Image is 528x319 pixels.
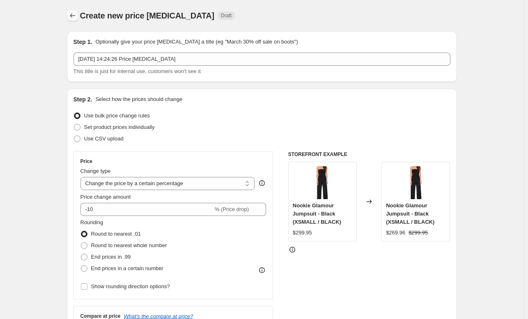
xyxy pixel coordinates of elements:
[91,231,141,237] span: Round to nearest .01
[399,166,432,199] img: nookie-glamour-jumpsuit-black-jaus-1_80x.jpg
[73,53,450,66] input: 30% off holiday sale
[91,283,170,289] span: Show rounding direction options?
[80,219,103,225] span: Rounding
[386,229,405,236] span: $269.96
[91,242,167,248] span: Round to nearest whole number
[80,194,131,200] span: Price change amount
[80,203,213,216] input: -15
[215,206,249,212] span: % (Price drop)
[73,38,92,46] h2: Step 1.
[80,11,215,20] span: Create new price [MEDICAL_DATA]
[91,265,163,271] span: End prices in a certain number
[80,158,92,165] h3: Price
[409,229,428,236] span: $299.95
[84,135,124,142] span: Use CSV upload
[386,202,434,225] span: Nookie Glamour Jumpsuit - Black (XSMALL / BLACK)
[91,254,131,260] span: End prices in .99
[95,38,298,46] p: Optionally give your price [MEDICAL_DATA] a title (eg "March 30% off sale on boots")
[73,95,92,103] h2: Step 2.
[80,168,111,174] span: Change type
[293,229,312,236] span: $299.95
[67,10,78,21] button: Price change jobs
[293,202,341,225] span: Nookie Glamour Jumpsuit - Black (XSMALL / BLACK)
[288,151,450,158] h6: STOREFRONT EXAMPLE
[221,12,232,19] span: Draft
[73,68,201,74] span: This title is just for internal use, customers won't see it
[84,124,155,130] span: Set product prices individually
[306,166,339,199] img: nookie-glamour-jumpsuit-black-jaus-1_80x.jpg
[95,95,182,103] p: Select how the prices should change
[84,112,150,119] span: Use bulk price change rules
[258,179,266,187] div: help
